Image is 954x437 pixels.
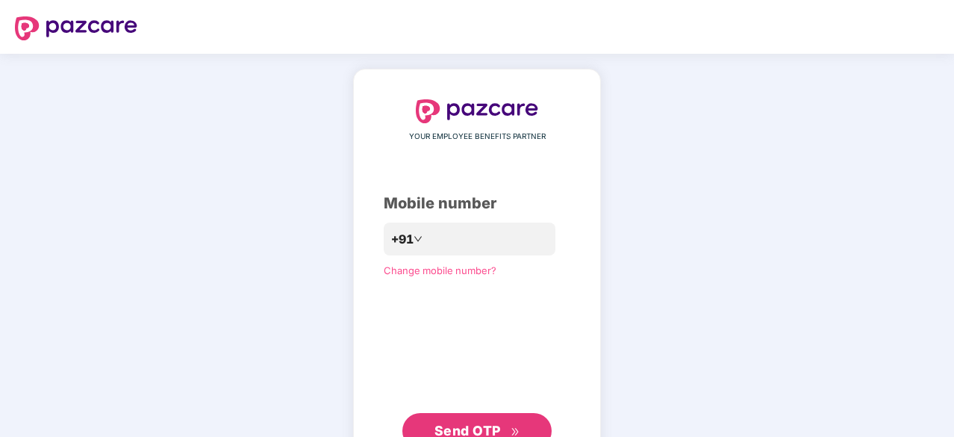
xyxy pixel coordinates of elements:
span: double-right [511,427,520,437]
div: Mobile number [384,192,570,215]
span: +91 [391,230,414,249]
span: YOUR EMPLOYEE BENEFITS PARTNER [409,131,546,143]
a: Change mobile number? [384,264,496,276]
img: logo [416,99,538,123]
img: logo [15,16,137,40]
span: down [414,235,423,244]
